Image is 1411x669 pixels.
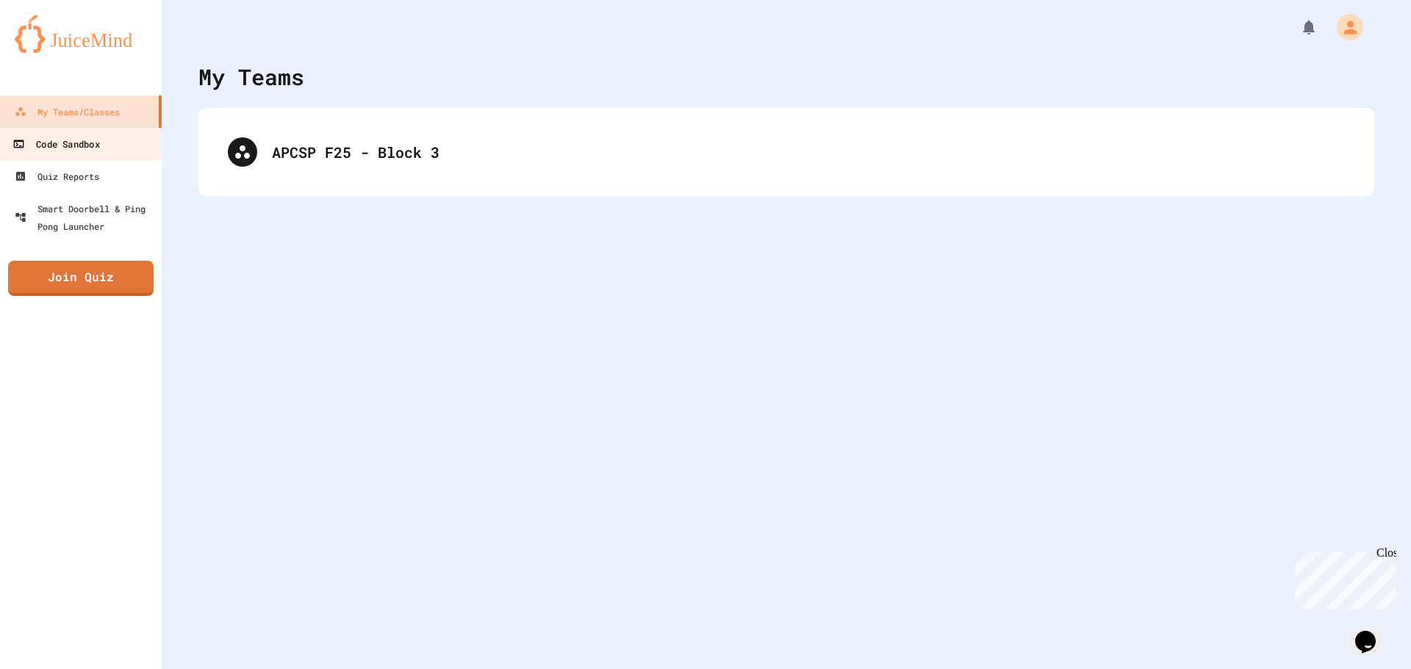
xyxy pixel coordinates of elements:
[12,135,99,153] div: Code Sandbox
[6,6,101,93] div: Chat with us now!Close
[198,60,304,93] div: My Teams
[1321,10,1367,44] div: My Account
[213,123,1360,181] div: APCSP F25 - Block 3
[272,141,1345,163] div: APCSP F25 - Block 3
[1273,15,1321,40] div: My Notifications
[15,15,147,53] img: logo-orange.svg
[15,103,120,120] div: My Teams/Classes
[1349,610,1396,654] iframe: chat widget
[15,200,156,235] div: Smart Doorbell & Ping Pong Launcher
[8,261,154,296] a: Join Quiz
[1289,546,1396,609] iframe: chat widget
[15,167,99,185] div: Quiz Reports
